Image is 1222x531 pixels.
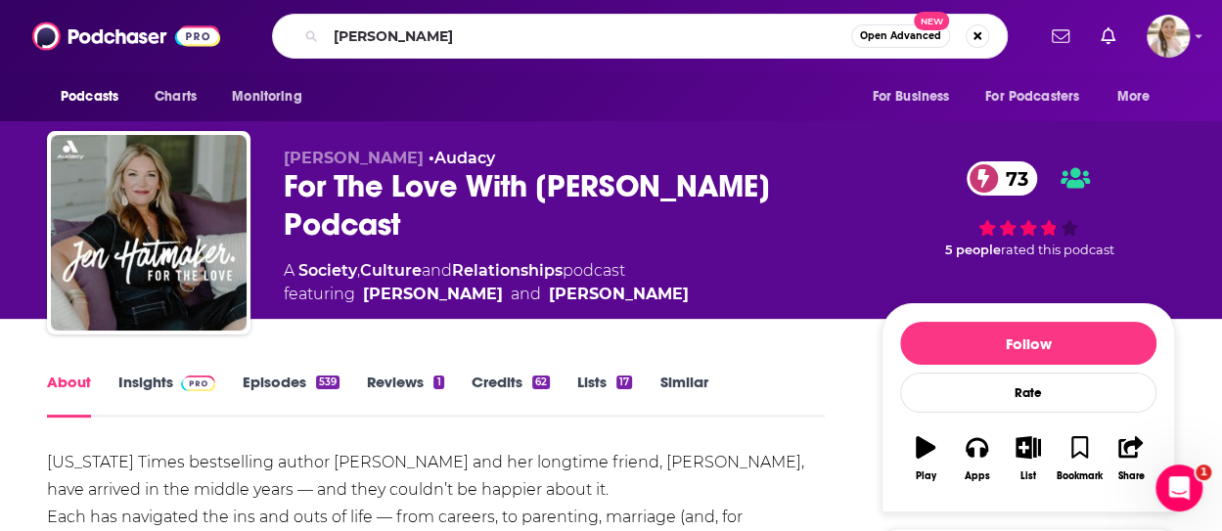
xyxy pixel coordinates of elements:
button: open menu [973,78,1108,115]
span: • [429,149,495,167]
div: 73 5 peoplerated this podcast [882,149,1175,271]
span: , [357,261,360,280]
button: Apps [951,423,1002,494]
a: Audacy [434,149,495,167]
a: Charts [142,78,208,115]
a: Society [298,261,357,280]
div: List [1020,470,1036,482]
button: Play [900,423,951,494]
div: Search podcasts, credits, & more... [272,14,1008,59]
button: Bookmark [1054,423,1105,494]
span: and [422,261,452,280]
a: Episodes539 [243,373,339,418]
a: Lists17 [577,373,632,418]
span: Logged in as acquavie [1147,15,1190,58]
button: open menu [47,78,144,115]
div: Apps [965,470,990,482]
a: Amy Hardin [549,283,689,306]
span: 73 [986,161,1038,196]
img: Podchaser Pro [181,376,215,391]
div: Play [916,470,936,482]
iframe: Intercom live chat [1155,465,1202,511]
span: Monitoring [232,83,301,111]
button: Open AdvancedNew [851,24,950,48]
a: Relationships [452,261,563,280]
a: Show notifications dropdown [1044,20,1077,53]
span: 5 people [945,243,1001,257]
span: featuring [284,283,689,306]
span: 1 [1196,465,1211,480]
a: Credits62 [472,373,550,418]
img: User Profile [1147,15,1190,58]
button: Share [1106,423,1156,494]
span: New [914,12,949,30]
span: For Podcasters [985,83,1079,111]
div: 17 [616,376,632,389]
div: 62 [532,376,550,389]
button: open menu [1104,78,1175,115]
span: Open Advanced [860,31,941,41]
a: About [47,373,91,418]
button: Follow [900,322,1156,365]
div: 539 [316,376,339,389]
div: A podcast [284,259,689,306]
span: and [511,283,541,306]
button: Show profile menu [1147,15,1190,58]
a: Jen Hatmaker [363,283,503,306]
img: For The Love With Jen Hatmaker Podcast [51,135,247,331]
div: Rate [900,373,1156,413]
a: 73 [967,161,1038,196]
span: More [1117,83,1151,111]
span: [PERSON_NAME] [284,149,424,167]
a: Show notifications dropdown [1093,20,1123,53]
div: Bookmark [1057,470,1103,482]
a: Culture [360,261,422,280]
input: Search podcasts, credits, & more... [326,21,851,52]
span: rated this podcast [1001,243,1114,257]
div: 1 [433,376,443,389]
a: InsightsPodchaser Pro [118,373,215,418]
span: Charts [155,83,197,111]
a: Similar [659,373,707,418]
span: Podcasts [61,83,118,111]
span: For Business [872,83,949,111]
button: open menu [858,78,973,115]
img: Podchaser - Follow, Share and Rate Podcasts [32,18,220,55]
button: open menu [218,78,327,115]
div: Share [1117,470,1144,482]
button: List [1003,423,1054,494]
a: Reviews1 [367,373,443,418]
